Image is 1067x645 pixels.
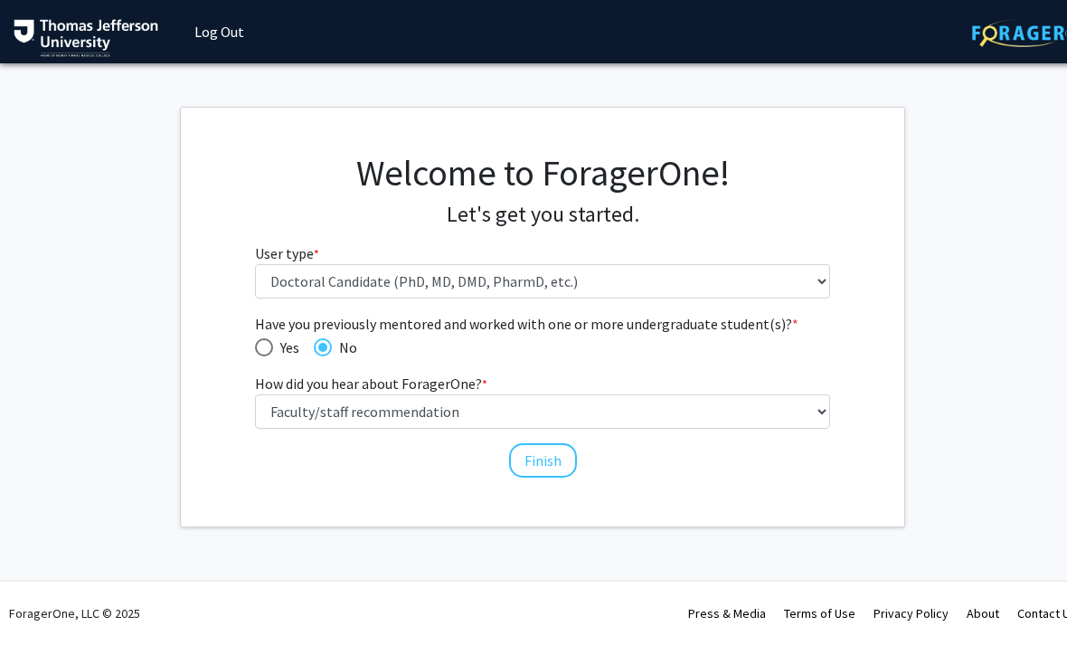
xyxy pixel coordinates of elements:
[332,337,357,358] span: No
[967,605,999,621] a: About
[509,443,577,478] button: Finish
[873,605,949,621] a: Privacy Policy
[255,335,831,358] mat-radio-group: Have you previously mentored and worked with one or more undergraduate student(s)?
[784,605,855,621] a: Terms of Use
[273,337,299,358] span: Yes
[255,202,831,228] h4: Let's get you started.
[255,373,487,394] label: How did you hear about ForagerOne?
[255,242,319,264] label: User type
[14,19,158,57] img: Thomas Jefferson University Logo
[688,605,766,621] a: Press & Media
[9,582,140,645] div: ForagerOne, LLC © 2025
[255,313,831,335] span: Have you previously mentored and worked with one or more undergraduate student(s)?
[255,151,831,194] h1: Welcome to ForagerOne!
